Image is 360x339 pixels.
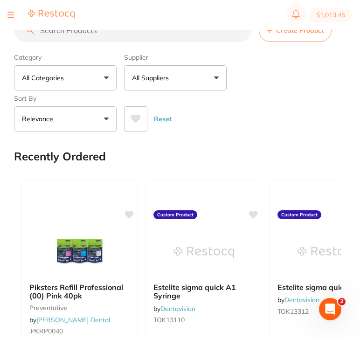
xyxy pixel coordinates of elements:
[153,210,197,220] label: Custom Product
[22,114,57,124] p: Relevance
[29,283,130,300] b: Piksters Refill Professional (00) Pink 40pk
[124,65,227,90] button: All Suppliers
[22,73,68,83] p: All Categories
[29,327,130,335] small: .PKRP0040
[14,106,117,131] button: Relevance
[338,298,346,305] span: 2
[277,210,321,220] label: Custom Product
[29,304,130,311] small: preventative
[173,229,234,276] img: Estelite sigma quick A1 Syringe
[160,304,195,313] a: Dentavision
[309,7,353,22] button: $1,013.45
[29,316,110,324] span: by
[153,304,195,313] span: by
[284,296,319,304] a: Dentavision
[153,283,254,300] b: Estelite sigma quick A1 Syringe
[14,53,117,62] label: Category
[153,316,254,324] small: TOK13110
[276,27,324,34] span: Create Product
[277,296,319,304] span: by
[28,9,75,21] a: Restocq Logo
[298,229,358,276] img: Estelite sigma quick PLT A3
[124,53,227,62] label: Supplier
[14,94,117,103] label: Sort By
[36,316,110,324] a: [PERSON_NAME] Dental
[49,229,110,276] img: Piksters Refill Professional (00) Pink 40pk
[259,19,332,42] button: Create Product
[28,9,75,19] img: Restocq Logo
[14,65,117,90] button: All Categories
[132,73,173,83] p: All Suppliers
[14,150,106,163] h2: Recently Ordered
[14,19,251,42] input: Search Products
[319,298,341,320] iframe: Intercom live chat
[151,106,174,131] button: Reset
